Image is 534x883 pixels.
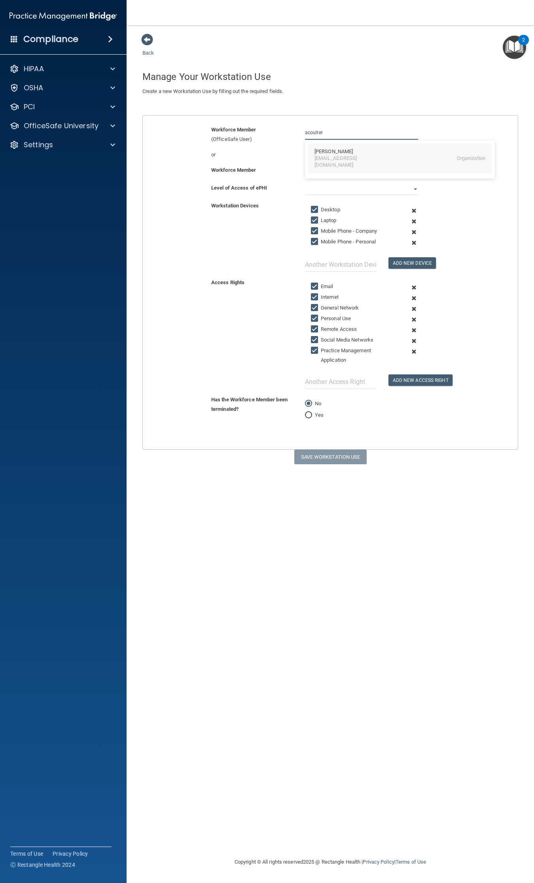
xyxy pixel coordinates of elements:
input: Social Media Networks [311,337,320,343]
input: Practice Management Application [311,348,320,354]
input: Personal Use [311,315,320,322]
label: No [305,399,321,408]
img: PMB logo [9,8,117,24]
label: Personal Use [311,314,351,323]
input: Mobile Phone - Company [311,228,320,234]
span: Create a new Workstation Use by filling out the required fields. [142,88,283,94]
b: Workforce Member [211,127,256,133]
label: Yes [305,410,324,420]
label: Desktop [311,205,340,215]
input: Remote Access [311,326,320,332]
input: Search by name or email [305,125,418,140]
a: PCI [9,102,115,112]
input: Mobile Phone - Personal [311,239,320,245]
input: Yes [305,412,312,418]
a: Back [142,40,154,56]
a: OSHA [9,83,115,93]
label: Mobile Phone - Company [311,226,377,236]
a: HIPAA [9,64,115,74]
a: Privacy Policy [363,859,394,865]
label: Mobile Phone - Personal [311,237,376,247]
p: Settings [24,140,53,150]
label: General Network [311,303,359,313]
div: [PERSON_NAME] [314,148,353,155]
b: Workstation Devices [211,203,259,209]
a: Terms of Use [396,859,426,865]
div: [EMAIL_ADDRESS][DOMAIN_NAME] [314,155,383,169]
input: General Network [311,305,320,311]
p: PCI [24,102,35,112]
a: OfficeSafe University [9,121,115,131]
h4: Compliance [23,34,78,45]
button: Add New Device [388,257,436,269]
label: Email [311,282,333,291]
label: Laptop [311,216,337,225]
span: Ⓒ Rectangle Health 2024 [10,861,75,869]
div: Organization [457,155,485,169]
div: Copyright © All rights reserved 2025 @ Rectangle Health | | [186,849,475,875]
button: Save Workstation Use [294,450,367,464]
a: Settings [9,140,115,150]
button: Open Resource Center, 2 new notifications [503,36,526,59]
p: OSHA [24,83,44,93]
div: or [205,150,299,160]
div: 2 [522,40,525,50]
h4: Manage Your Workstation Use [142,72,518,82]
label: Practice Management Application [311,346,393,365]
a: Privacy Policy [53,850,88,858]
label: Social Media Networks [311,335,373,345]
b: Access Rights [211,279,244,285]
p: OfficeSafe University [24,121,98,131]
b: Level of Access of ePHI [211,185,267,191]
p: HIPAA [24,64,44,74]
div: (OfficeSafe User) [205,125,299,144]
input: Desktop [311,207,320,213]
input: Email [311,283,320,290]
b: Has the Workforce Member been terminated? [211,397,288,412]
input: Another Access Right [305,374,377,389]
input: Laptop [311,217,320,224]
a: Terms of Use [10,850,43,858]
label: Internet [311,292,339,302]
input: No [305,401,312,407]
input: Another Workstation Device [305,257,377,272]
label: Remote Access [311,325,357,334]
input: Internet [311,294,320,300]
b: Workforce Member [211,167,256,173]
button: Add New Access Right [388,374,453,386]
